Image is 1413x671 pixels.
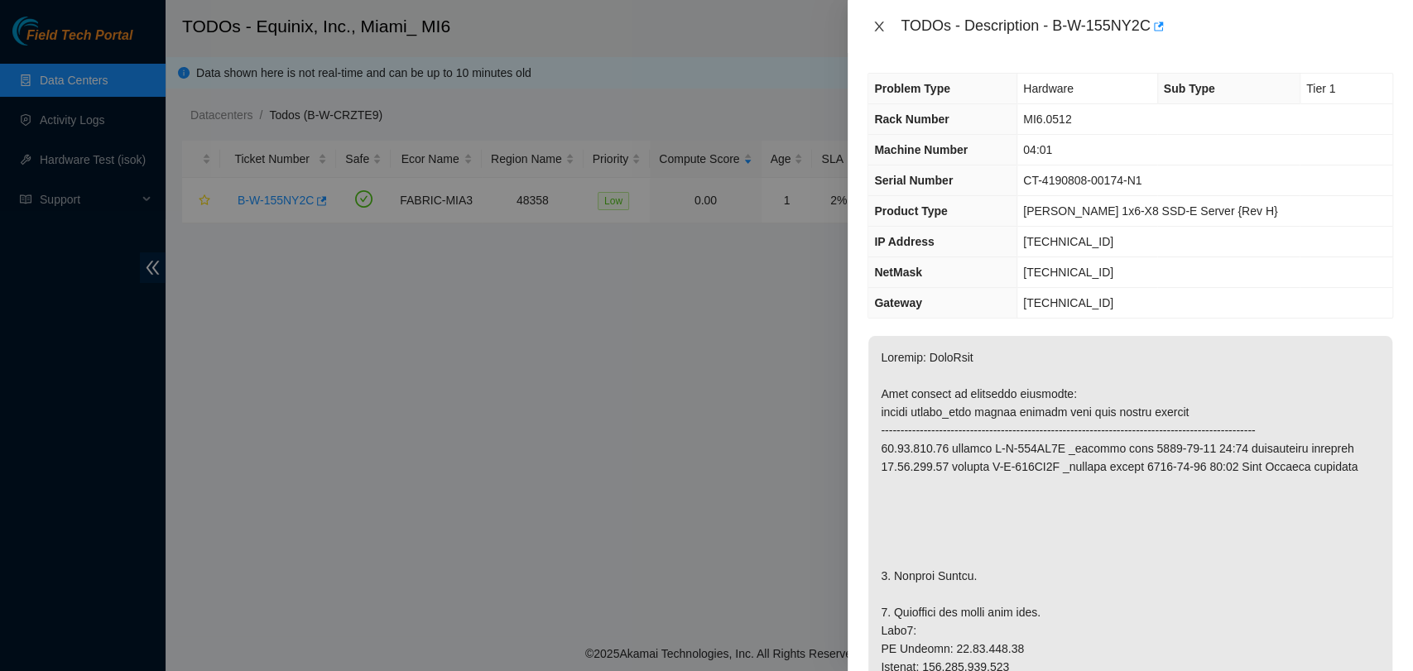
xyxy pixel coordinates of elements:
span: MI6.0512 [1023,113,1071,126]
span: Serial Number [874,174,953,187]
span: Gateway [874,296,922,309]
span: CT-4190808-00174-N1 [1023,174,1141,187]
span: [TECHNICAL_ID] [1023,266,1113,279]
span: IP Address [874,235,934,248]
span: Sub Type [1164,82,1215,95]
span: close [872,20,886,33]
span: Product Type [874,204,947,218]
span: Rack Number [874,113,949,126]
div: TODOs - Description - B-W-155NY2C [901,13,1393,40]
span: Hardware [1023,82,1074,95]
span: [TECHNICAL_ID] [1023,296,1113,309]
span: [PERSON_NAME] 1x6-X8 SSD-E Server {Rev H} [1023,204,1277,218]
span: NetMask [874,266,922,279]
span: 04:01 [1023,143,1052,156]
span: Tier 1 [1306,82,1335,95]
button: Close [868,19,891,35]
span: Problem Type [874,82,950,95]
span: Machine Number [874,143,968,156]
span: [TECHNICAL_ID] [1023,235,1113,248]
